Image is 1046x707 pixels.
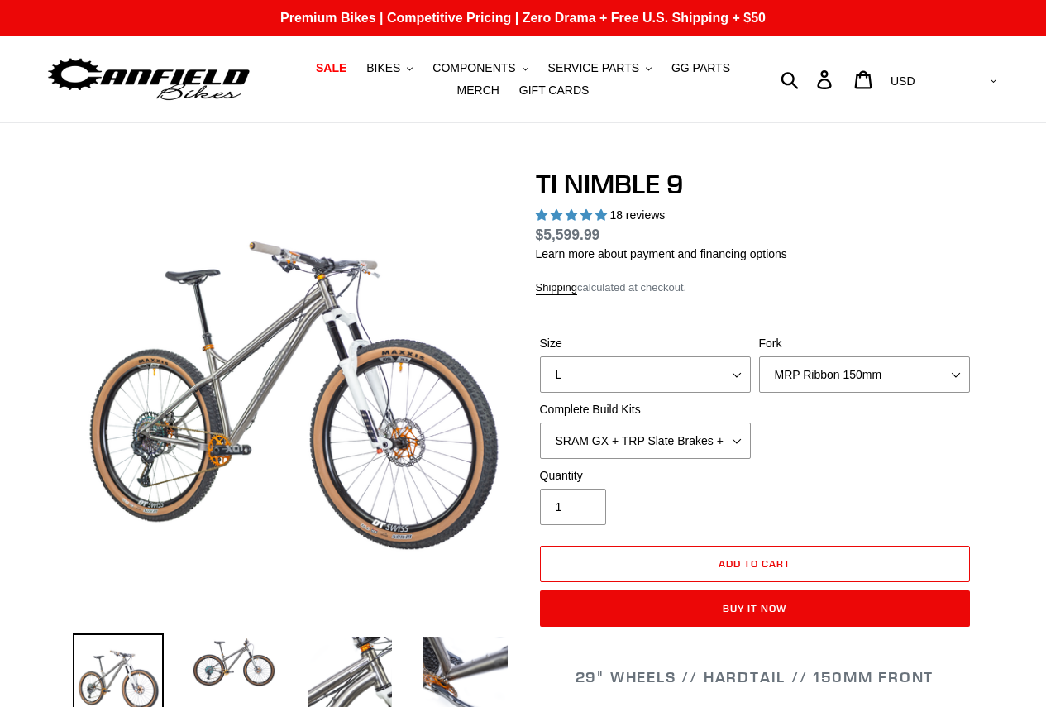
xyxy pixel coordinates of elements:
[308,57,355,79] a: SALE
[536,247,787,260] a: Learn more about payment and financing options
[45,54,252,106] img: Canfield Bikes
[671,61,730,75] span: GG PARTS
[366,61,400,75] span: BIKES
[457,84,499,98] span: MERCH
[540,590,970,627] button: Buy it now
[759,335,970,352] label: Fork
[449,79,508,102] a: MERCH
[540,467,751,485] label: Quantity
[540,546,970,582] button: Add to cart
[424,57,536,79] button: COMPONENTS
[536,169,974,200] h1: TI NIMBLE 9
[536,279,974,296] div: calculated at checkout.
[719,557,790,570] span: Add to cart
[540,335,751,352] label: Size
[536,281,578,295] a: Shipping
[536,227,600,243] span: $5,599.99
[432,61,515,75] span: COMPONENTS
[536,208,610,222] span: 4.89 stars
[576,667,934,686] span: 29" WHEELS // HARDTAIL // 150MM FRONT
[189,633,279,691] img: Load image into Gallery viewer, TI NIMBLE 9
[519,84,590,98] span: GIFT CARDS
[540,401,751,418] label: Complete Build Kits
[663,57,738,79] a: GG PARTS
[316,61,346,75] span: SALE
[609,208,665,222] span: 18 reviews
[548,61,639,75] span: SERVICE PARTS
[358,57,421,79] button: BIKES
[540,57,660,79] button: SERVICE PARTS
[511,79,598,102] a: GIFT CARDS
